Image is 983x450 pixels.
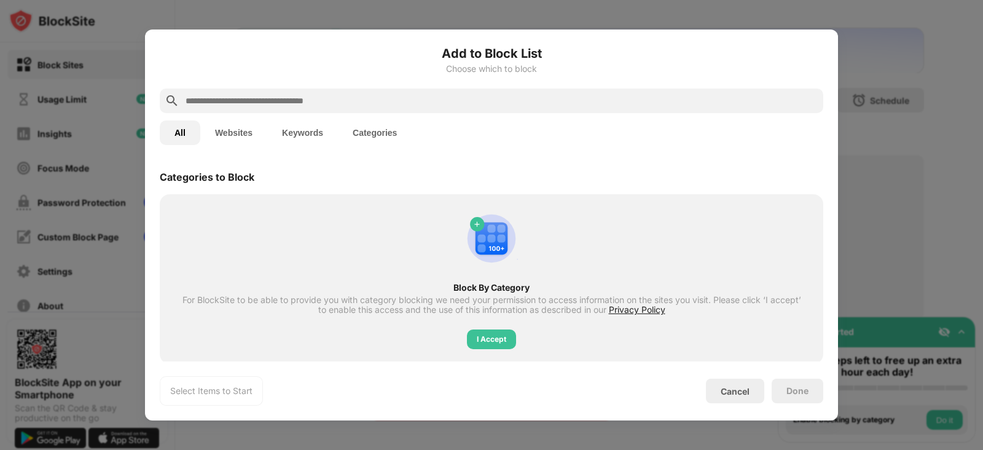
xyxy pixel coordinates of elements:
h6: Add to Block List [160,44,823,63]
button: All [160,120,200,145]
span: Privacy Policy [609,304,665,315]
div: Choose which to block [160,64,823,74]
button: Websites [200,120,267,145]
div: For BlockSite to be able to provide you with category blocking we need your permission to access ... [182,295,801,315]
div: Categories to Block [160,171,254,183]
div: Done [786,386,809,396]
div: I Accept [477,333,506,345]
div: Select Items to Start [170,385,253,397]
div: Block By Category [182,283,801,293]
img: category-add.svg [462,209,521,268]
img: search.svg [165,93,179,108]
button: Keywords [267,120,338,145]
div: Cancel [721,386,750,397]
button: Categories [338,120,412,145]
